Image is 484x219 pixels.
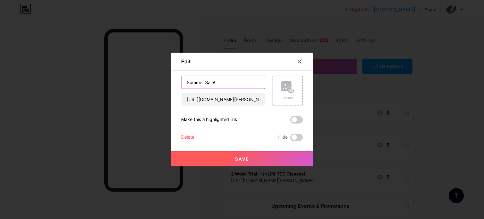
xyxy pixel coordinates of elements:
[181,58,191,65] div: Edit
[181,76,265,89] input: Title
[171,151,313,166] button: Save
[181,134,194,141] div: Delete
[181,93,265,106] input: URL
[181,116,237,124] div: Make this a highlighted link
[235,156,249,162] span: Save
[278,134,288,141] span: Hide
[281,95,294,100] div: Picture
